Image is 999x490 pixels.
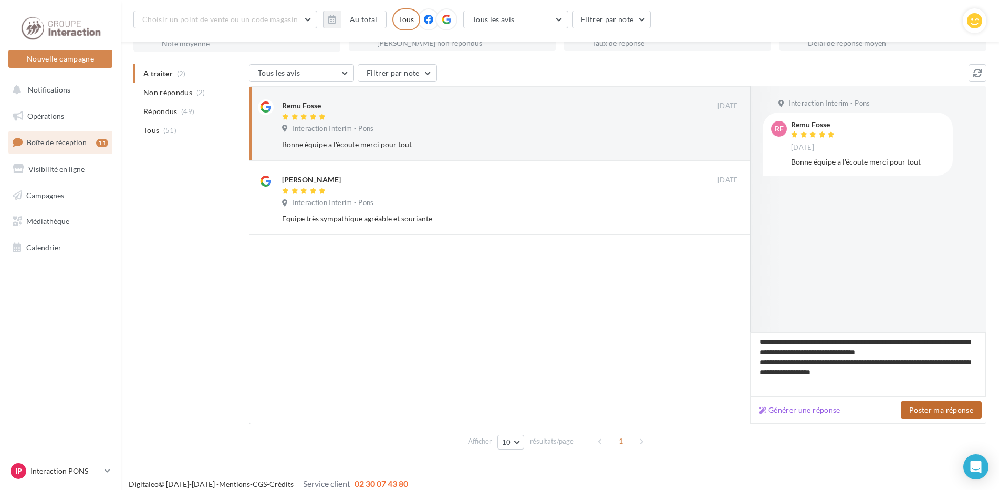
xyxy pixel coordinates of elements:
button: Filtrer par note [572,11,651,28]
span: [DATE] [791,143,814,152]
a: CGS [253,479,267,488]
div: Open Intercom Messenger [963,454,988,479]
div: Tous [392,8,420,30]
span: © [DATE]-[DATE] - - - [129,479,408,488]
span: (51) [163,126,176,135]
span: [DATE] [717,101,741,111]
div: Equipe très sympathique agréable et souriante [282,213,672,224]
button: Générer une réponse [755,404,845,416]
span: Afficher [468,436,492,446]
div: Remu Fosse [791,121,837,128]
p: Interaction PONS [30,466,100,476]
span: Choisir un point de vente ou un code magasin [142,15,298,24]
a: Médiathèque [6,210,115,232]
span: Notifications [28,85,70,94]
span: [DATE] [717,176,741,185]
a: Digitaleo [129,479,159,488]
button: Filtrer par note [358,64,437,82]
button: Tous les avis [463,11,568,28]
span: Interaction Interim - Pons [788,99,870,108]
span: Répondus [143,106,178,117]
span: Opérations [27,111,64,120]
div: 11 [96,139,108,147]
span: Médiathèque [26,217,69,226]
span: Interaction Interim - Pons [292,198,373,208]
span: IP [15,466,22,476]
button: Tous les avis [249,64,354,82]
span: Interaction Interim - Pons [292,124,373,134]
span: (49) [181,107,194,116]
div: Bonne équipe a l'écoute merci pour tout [282,139,672,150]
span: Tous [143,125,159,136]
a: Visibilité en ligne [6,158,115,180]
span: Campagnes [26,190,64,199]
button: 10 [497,435,524,450]
button: Au total [341,11,387,28]
span: Service client [303,478,350,488]
span: Non répondus [143,87,192,98]
span: 10 [502,438,511,446]
button: Notifications [6,79,110,101]
button: Nouvelle campagne [8,50,112,68]
span: Calendrier [26,243,61,252]
span: Tous les avis [258,68,300,77]
button: Choisir un point de vente ou un code magasin [133,11,317,28]
a: Boîte de réception11 [6,131,115,154]
a: Opérations [6,105,115,127]
div: Bonne équipe a l'écoute merci pour tout [791,157,944,167]
a: Calendrier [6,237,115,259]
a: Campagnes [6,185,115,207]
span: résultats/page [530,436,574,446]
button: Poster ma réponse [901,401,982,419]
span: Visibilité en ligne [28,165,85,173]
a: Mentions [219,479,250,488]
span: Tous les avis [472,15,515,24]
button: Au total [323,11,387,28]
span: RF [775,124,784,134]
span: (2) [196,88,205,97]
span: Boîte de réception [27,138,87,147]
div: [PERSON_NAME] [282,175,341,185]
a: IP Interaction PONS [8,461,112,481]
span: 02 30 07 43 80 [355,478,408,488]
a: Crédits [269,479,294,488]
span: 1 [612,433,629,450]
div: Remu Fosse [282,100,321,111]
